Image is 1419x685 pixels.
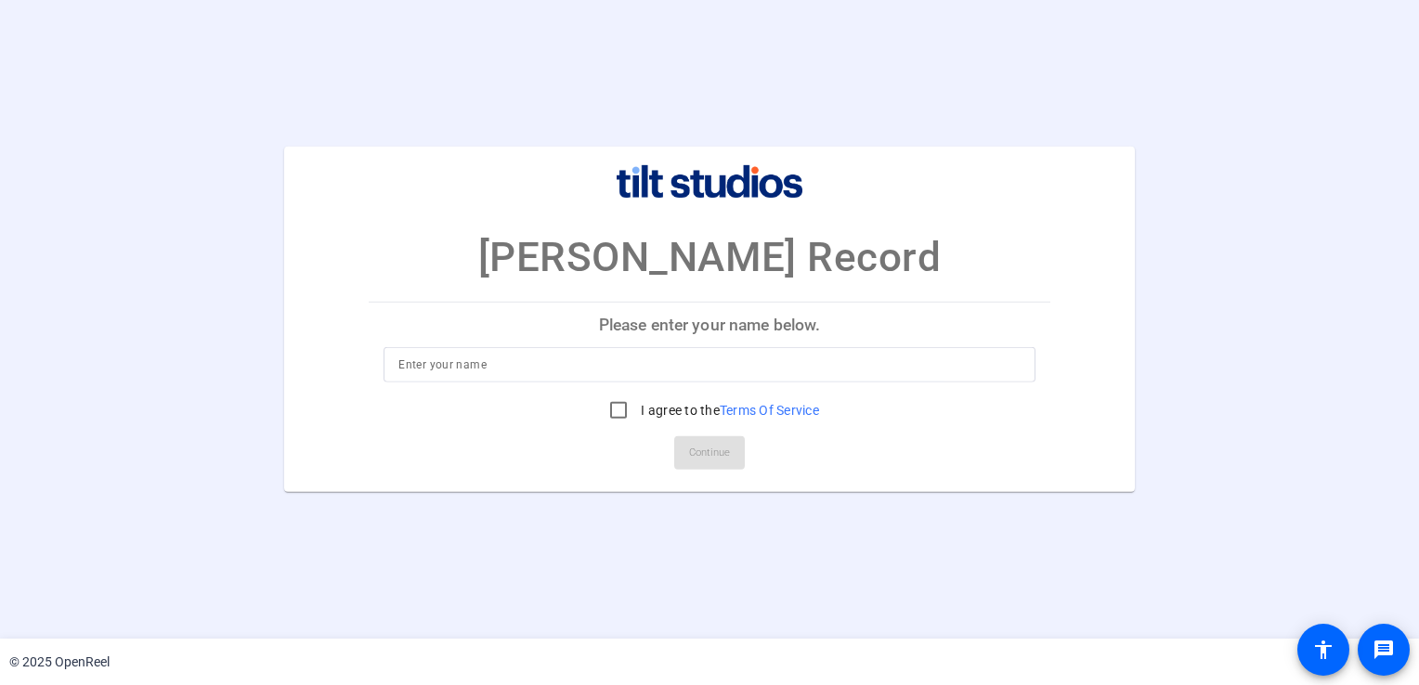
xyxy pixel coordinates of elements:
[478,226,942,288] p: [PERSON_NAME] Record
[720,403,819,418] a: Terms Of Service
[9,653,110,672] div: © 2025 OpenReel
[369,303,1049,347] p: Please enter your name below.
[617,165,802,199] img: company-logo
[398,354,1020,376] input: Enter your name
[1373,639,1395,661] mat-icon: message
[1312,639,1334,661] mat-icon: accessibility
[637,401,819,420] label: I agree to the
